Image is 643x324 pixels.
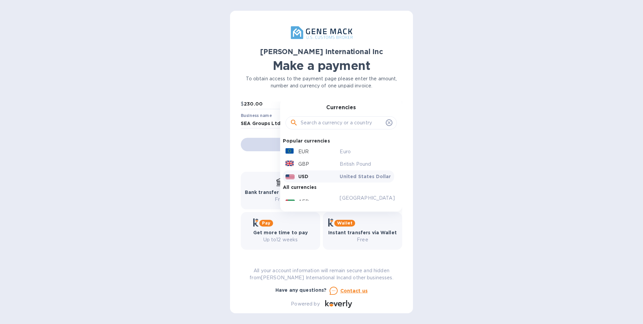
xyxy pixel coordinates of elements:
[262,220,270,226] b: Pay
[244,99,334,109] input: 0.00
[241,267,402,281] p: All your account information will remain secure and hidden from [PERSON_NAME] International Inc a...
[241,119,402,129] input: Enter business name
[241,58,402,73] h1: Make a payment
[298,173,308,180] p: USD
[337,220,352,226] b: Wallet
[253,230,308,235] b: Get more time to pay
[241,75,402,89] p: To obtain access to the payment page please enter the amount, number and currency of one unpaid i...
[328,230,397,235] b: Instant transfers via Wallet
[253,236,308,243] p: Up to 12 weeks
[283,136,330,146] p: Popular currencies
[298,198,309,205] p: AED
[291,300,319,308] p: Powered by
[340,288,368,293] u: Contact us
[286,174,295,179] img: USD
[328,236,397,243] p: Free
[275,287,327,293] b: Have any questions?
[245,196,316,203] p: Free
[298,148,309,155] p: EUR
[298,161,309,168] p: GBP
[301,118,383,128] input: Search a currency or a country
[326,105,356,111] h3: Currencies
[286,200,295,204] img: AED
[283,183,316,192] p: All currencies
[340,195,391,209] p: [GEOGRAPHIC_DATA] Dirham
[340,173,391,180] p: United States Dollar
[241,100,244,108] p: $
[260,47,383,56] b: [PERSON_NAME] International Inc
[340,148,391,155] p: Euro
[340,161,391,168] p: British Pound
[245,190,316,195] b: Bank transfer (for US banks)
[241,114,272,118] label: Business name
